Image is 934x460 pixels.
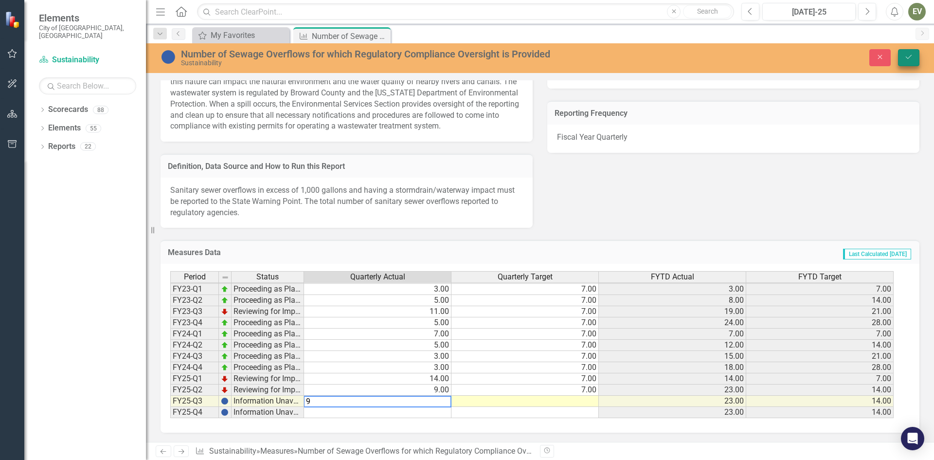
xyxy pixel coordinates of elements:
[746,306,894,317] td: 21.00
[5,11,22,28] img: ClearPoint Strategy
[232,362,304,373] td: Proceeding as Planned
[599,351,746,362] td: 15.00
[304,329,451,340] td: 7.00
[901,427,924,450] div: Open Intercom Messenger
[304,385,451,396] td: 9.00
[232,396,304,407] td: Information Unavailable
[170,340,219,351] td: FY24-Q2
[211,29,287,41] div: My Favorites
[451,362,599,373] td: 7.00
[451,385,599,396] td: 7.00
[232,317,304,329] td: Proceeding as Planned
[170,407,219,418] td: FY25-Q4
[599,284,746,295] td: 3.00
[304,284,451,295] td: 3.00
[221,308,229,315] img: TnMDeAgwAPMxUmUi88jYAAAAAElFTkSuQmCC
[181,59,586,67] div: Sustainability
[221,364,229,371] img: zOikAAAAAElFTkSuQmCC
[232,340,304,351] td: Proceeding as Planned
[161,49,176,65] img: Information Unavailable
[221,408,229,416] img: BgCOk07PiH71IgAAAABJRU5ErkJggg==
[170,385,219,396] td: FY25-Q2
[599,407,746,418] td: 23.00
[304,340,451,351] td: 5.00
[746,329,894,340] td: 7.00
[304,362,451,373] td: 3.00
[93,106,108,114] div: 88
[260,446,294,456] a: Measures
[181,49,586,59] div: Number of Sewage Overflows for which Regulatory Compliance Oversight is Provided
[221,352,229,360] img: zOikAAAAAElFTkSuQmCC
[86,124,101,132] div: 55
[697,7,718,15] span: Search
[766,6,852,18] div: [DATE]-25
[39,24,136,40] small: City of [GEOGRAPHIC_DATA], [GEOGRAPHIC_DATA]
[170,373,219,385] td: FY25-Q1
[599,385,746,396] td: 23.00
[221,319,229,327] img: zOikAAAAAElFTkSuQmCC
[451,284,599,295] td: 7.00
[232,295,304,306] td: Proceeding as Planned
[195,29,287,41] a: My Favorites
[451,373,599,385] td: 7.00
[221,296,229,304] img: zOikAAAAAElFTkSuQmCC
[221,386,229,394] img: TnMDeAgwAPMxUmUi88jYAAAAAElFTkSuQmCC
[843,249,911,259] span: Last Calculated [DATE]
[170,362,219,373] td: FY24-Q4
[168,248,491,257] h3: Measures Data
[232,329,304,340] td: Proceeding as Planned
[170,351,219,362] td: FY24-Q3
[746,351,894,362] td: 21.00
[599,329,746,340] td: 7.00
[599,317,746,329] td: 24.00
[304,306,451,317] td: 11.00
[232,351,304,362] td: Proceeding as Planned
[762,3,856,20] button: [DATE]-25
[256,273,279,281] span: Status
[221,341,229,349] img: zOikAAAAAElFTkSuQmCC
[599,373,746,385] td: 14.00
[221,375,229,383] img: TnMDeAgwAPMxUmUi88jYAAAAAElFTkSuQmCC
[746,407,894,418] td: 14.00
[221,397,229,405] img: BgCOk07PiH71IgAAAABJRU5ErkJggg==
[170,396,219,407] td: FY25-Q3
[232,407,304,418] td: Information Unavailable
[555,109,912,118] h3: Reporting Frequency
[451,340,599,351] td: 7.00
[746,317,894,329] td: 28.00
[39,77,136,94] input: Search Below...
[170,317,219,329] td: FY23-Q4
[232,373,304,385] td: Reviewing for Improvement
[599,295,746,306] td: 8.00
[48,104,88,115] a: Scorecards
[746,385,894,396] td: 14.00
[451,329,599,340] td: 7.00
[746,362,894,373] td: 28.00
[683,5,732,18] button: Search
[221,330,229,338] img: zOikAAAAAElFTkSuQmCC
[232,284,304,295] td: Proceeding as Planned
[746,284,894,295] td: 7.00
[651,273,694,281] span: FYTD Actual
[168,162,525,171] h3: Definition, Data Source and How to Run this Report
[298,446,590,456] div: Number of Sewage Overflows for which Regulatory Compliance Oversight is Provided
[39,12,136,24] span: Elements
[304,351,451,362] td: 3.00
[599,306,746,317] td: 19.00
[350,273,405,281] span: Quarterly Actual
[48,123,81,134] a: Elements
[746,396,894,407] td: 14.00
[451,317,599,329] td: 7.00
[221,285,229,293] img: zOikAAAAAElFTkSuQmCC
[451,306,599,317] td: 7.00
[170,306,219,317] td: FY23-Q3
[304,317,451,329] td: 5.00
[908,3,926,20] button: EV
[498,273,553,281] span: Quarterly Target
[557,132,910,143] p: Fiscal Year Quarterly
[39,55,136,66] a: Sustainability
[798,273,842,281] span: FYTD Target
[599,396,746,407] td: 23.00
[232,306,304,317] td: Reviewing for Improvement
[170,295,219,306] td: FY23-Q2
